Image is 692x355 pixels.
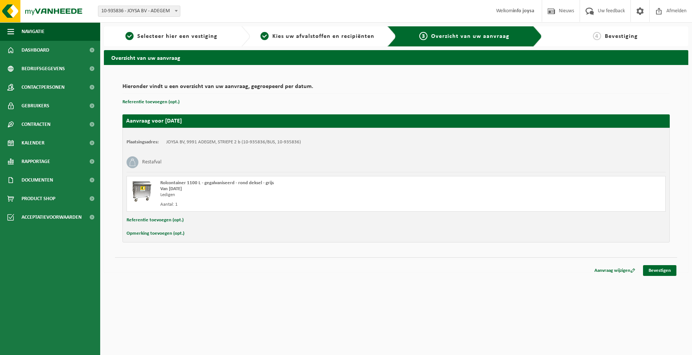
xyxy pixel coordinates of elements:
span: Acceptatievoorwaarden [22,208,82,227]
span: 3 [419,32,427,40]
span: Dashboard [22,41,49,59]
span: 4 [593,32,601,40]
a: 1Selecteer hier een vestiging [108,32,235,41]
strong: info joysa [513,8,534,14]
button: Opmerking toevoegen (opt.) [127,229,184,238]
button: Referentie toevoegen (opt.) [127,215,184,225]
span: Contactpersonen [22,78,65,97]
span: Product Shop [22,189,55,208]
span: Rolcontainer 1100 L - gegalvaniseerd - rond deksel - grijs [160,180,274,185]
strong: Plaatsingsadres: [127,140,159,144]
span: Bevestiging [605,33,638,39]
span: Bedrijfsgegevens [22,59,65,78]
span: 2 [260,32,269,40]
span: Navigatie [22,22,45,41]
span: Gebruikers [22,97,49,115]
span: Kies uw afvalstoffen en recipiënten [272,33,374,39]
span: Contracten [22,115,50,134]
strong: Aanvraag voor [DATE] [126,118,182,124]
td: JOYSA BV, 9991 ADEGEM, STRIEPE 2 b (10-935836/BUS, 10-935836) [166,139,301,145]
span: 10-935836 - JOYSA BV - ADEGEM [98,6,180,17]
h2: Hieronder vindt u een overzicht van uw aanvraag, gegroepeerd per datum. [122,84,670,94]
div: Ledigen [160,192,426,198]
span: 1 [125,32,134,40]
span: Overzicht van uw aanvraag [431,33,509,39]
div: Aantal: 1 [160,202,426,208]
h3: Restafval [142,156,161,168]
a: Bevestigen [643,265,676,276]
span: Rapportage [22,152,50,171]
a: Aanvraag wijzigen [589,265,641,276]
span: Documenten [22,171,53,189]
button: Referentie toevoegen (opt.) [122,97,180,107]
h2: Overzicht van uw aanvraag [104,50,688,65]
span: Kalender [22,134,45,152]
a: 2Kies uw afvalstoffen en recipiënten [254,32,381,41]
img: WB-1100-GAL-GY-02.png [131,180,153,202]
span: 10-935836 - JOYSA BV - ADEGEM [98,6,180,16]
strong: Van [DATE] [160,186,182,191]
span: Selecteer hier een vestiging [137,33,217,39]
